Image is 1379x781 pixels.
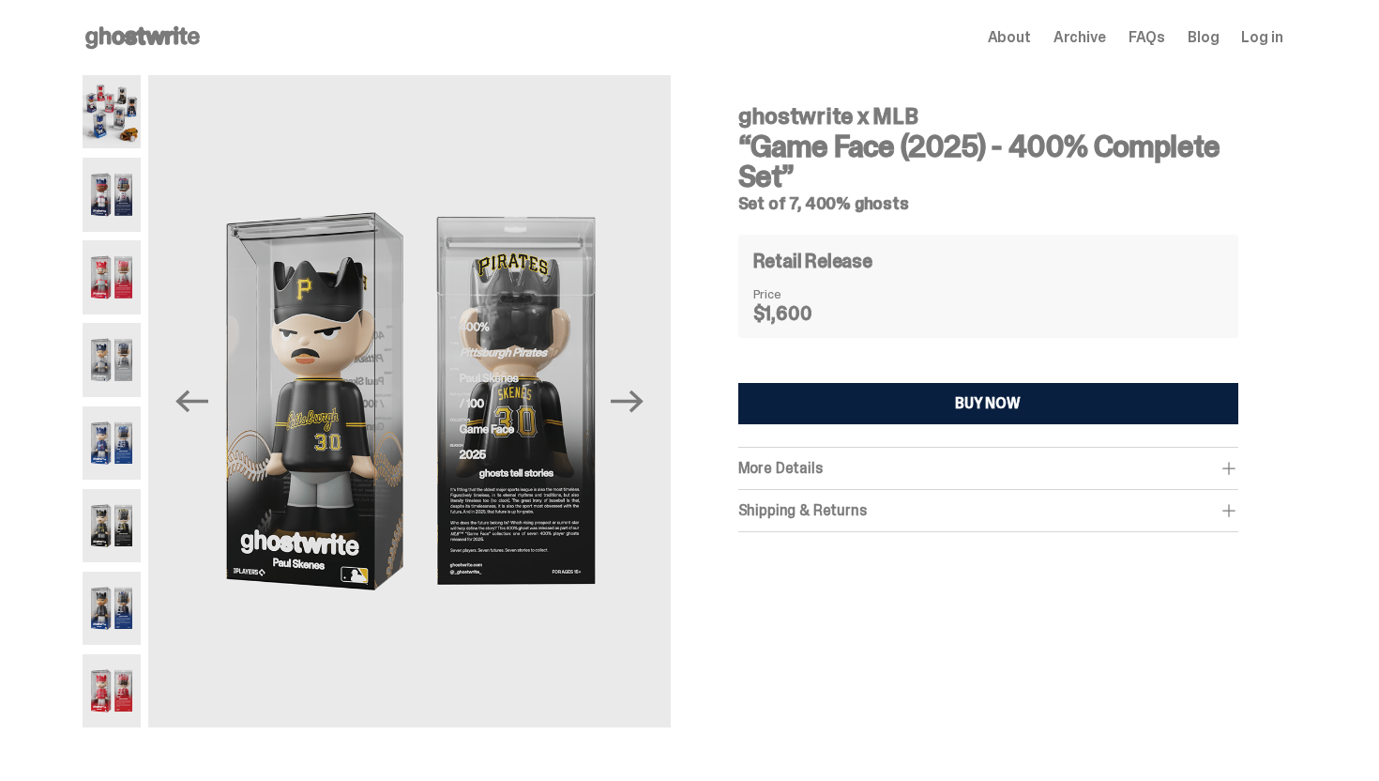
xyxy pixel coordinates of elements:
h4: Retail Release [753,252,872,270]
img: 01-ghostwrite-mlb-game-face-complete-set.png [83,75,142,148]
a: Log in [1241,30,1282,45]
a: FAQs [1129,30,1165,45]
span: More Details [738,458,823,478]
dd: $1,600 [753,304,847,323]
div: BUY NOW [955,396,1021,411]
a: Archive [1053,30,1106,45]
img: 08-ghostwrite-mlb-game-face-complete-set-mike-trout.png [83,654,142,727]
h5: Set of 7, 400% ghosts [738,195,1238,212]
img: 03-ghostwrite-mlb-game-face-complete-set-bryce-harper.png [83,240,142,314]
h3: “Game Face (2025) - 400% Complete Set” [738,131,1238,191]
dt: Price [753,287,847,300]
h4: ghostwrite x MLB [738,105,1238,128]
button: BUY NOW [738,383,1238,424]
img: 06-ghostwrite-mlb-game-face-complete-set-paul-skenes.png [83,489,142,562]
img: 05-ghostwrite-mlb-game-face-complete-set-shohei-ohtani.png [83,406,142,480]
a: Blog [1188,30,1219,45]
button: Previous [171,381,212,422]
img: 06-ghostwrite-mlb-game-face-complete-set-paul-skenes.png [149,75,671,727]
a: About [988,30,1031,45]
img: 07-ghostwrite-mlb-game-face-complete-set-juan-soto.png [83,572,142,645]
img: 02-ghostwrite-mlb-game-face-complete-set-ronald-acuna-jr.png [83,158,142,231]
img: 04-ghostwrite-mlb-game-face-complete-set-aaron-judge.png [83,323,142,396]
div: Shipping & Returns [738,501,1238,520]
button: Next [607,381,648,422]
